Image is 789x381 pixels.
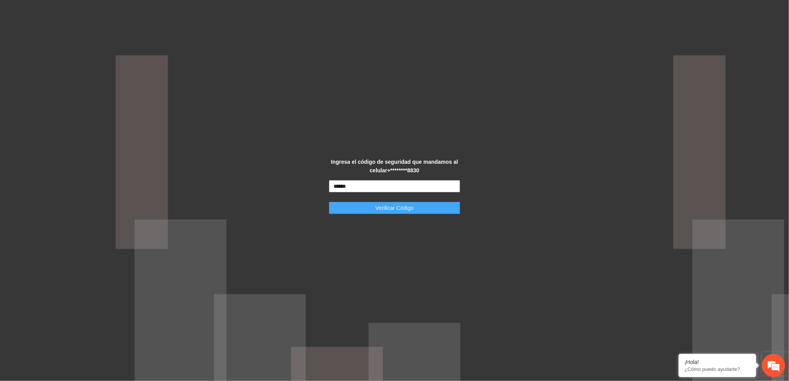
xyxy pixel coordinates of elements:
[127,4,146,22] div: Minimizar ventana de chat en vivo
[375,204,414,212] span: Verificar Código
[331,159,458,173] strong: Ingresa el código de seguridad que mandamos al celular +********8830
[40,39,130,50] div: Chatee con nosotros ahora
[45,103,107,182] span: Estamos en línea.
[684,359,750,365] div: ¡Hola!
[684,366,750,372] p: ¿Cómo puedo ayudarte?
[4,211,148,239] textarea: Escriba su mensaje y pulse “Intro”
[329,202,461,214] button: Verificar Código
